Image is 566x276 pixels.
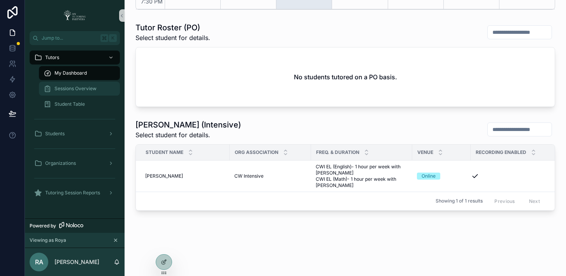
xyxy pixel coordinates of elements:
[234,173,306,179] a: CW Intensive
[45,190,100,196] span: Tutoring Session Reports
[54,70,87,76] span: My Dashboard
[25,45,125,210] div: scrollable content
[436,198,483,204] span: Showing 1 of 1 results
[417,149,433,155] span: Venue
[30,31,120,45] button: Jump to...K
[30,156,120,170] a: Organizations
[316,164,408,189] a: CWI EL (English)- 1 hour per week with [PERSON_NAME] CWI EL (Math)- 1 hour per week with [PERSON_...
[135,33,210,42] span: Select student for details.
[39,66,120,80] a: My Dashboard
[234,173,264,179] span: CW Intensive
[30,186,120,200] a: Tutoring Session Reports
[30,127,120,141] a: Students
[30,237,66,243] span: Viewing as Roya
[45,160,76,166] span: Organizations
[45,131,65,137] span: Students
[39,82,120,96] a: Sessions Overview
[42,35,97,41] span: Jump to...
[476,149,526,155] span: Recording Enabled
[35,257,43,267] span: RA
[61,9,88,22] img: App logo
[417,173,466,180] a: Online
[422,173,436,180] div: Online
[145,173,225,179] a: [PERSON_NAME]
[54,101,85,107] span: Student Table
[135,130,241,140] span: Select student for details.
[135,119,241,130] h1: [PERSON_NAME] (Intensive)
[25,218,125,233] a: Powered by
[45,54,59,61] span: Tutors
[30,51,120,65] a: Tutors
[54,258,99,266] p: [PERSON_NAME]
[54,86,97,92] span: Sessions Overview
[316,149,359,155] span: Freq. & Duration
[39,97,120,111] a: Student Table
[110,35,116,41] span: K
[294,72,397,82] h2: No students tutored on a PO basis.
[135,22,210,33] h1: Tutor Roster (PO)
[145,173,183,179] span: [PERSON_NAME]
[30,223,56,229] span: Powered by
[235,149,278,155] span: Org Association
[146,149,183,155] span: Student Name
